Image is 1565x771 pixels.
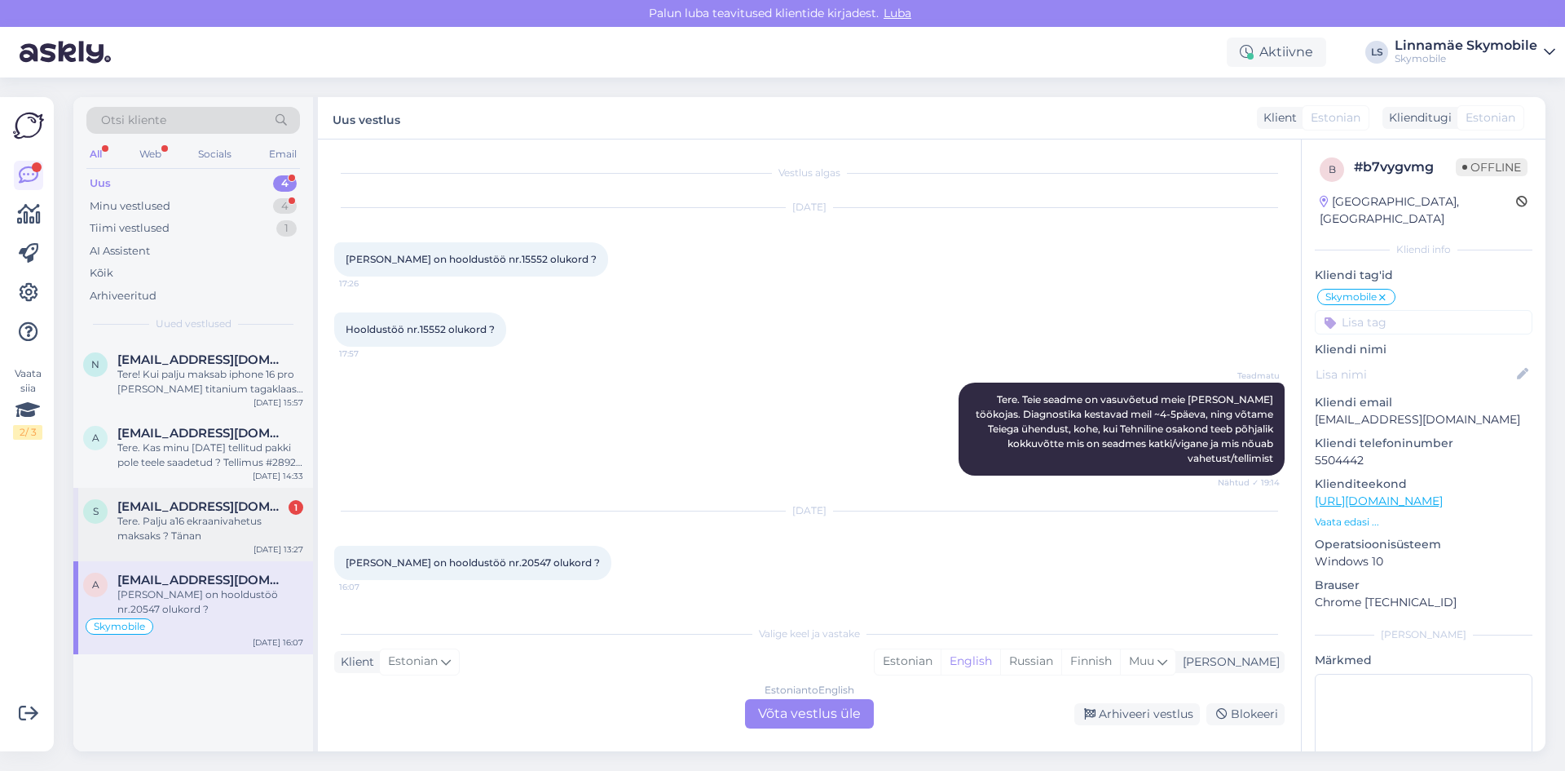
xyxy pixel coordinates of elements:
div: Arhiveeritud [90,288,156,304]
span: argo.valdna@gmail.com [117,426,287,441]
div: Aktiivne [1227,38,1326,67]
div: [DATE] 13:27 [253,543,303,556]
div: [DATE] 14:33 [253,470,303,482]
label: Uus vestlus [333,107,400,129]
div: Estonian to English [765,683,854,698]
img: Askly Logo [13,110,44,141]
span: a [92,578,99,591]
div: Email [266,144,300,165]
div: [PERSON_NAME] [1315,627,1532,642]
span: Nähtud ✓ 19:14 [1218,476,1280,489]
span: [PERSON_NAME] on hooldustöö nr.15552 olukord ? [346,253,597,265]
span: Uued vestlused [156,317,231,331]
div: [DATE] 15:57 [253,397,303,409]
div: English [941,649,1000,674]
div: 1 [276,220,297,237]
span: 17:26 [339,277,400,290]
p: Kliendi telefoninumber [1315,435,1532,452]
div: Klienditugi [1382,109,1452,126]
span: 17:57 [339,348,400,360]
div: Klient [1257,109,1297,126]
span: Otsi kliente [101,112,166,129]
div: [PERSON_NAME] on hooldustöö nr.20547 olukord ? [117,587,303,617]
p: Klienditeekond [1315,476,1532,493]
p: Kliendi email [1315,394,1532,411]
div: Kliendi info [1315,242,1532,257]
a: Linnamäe SkymobileSkymobile [1395,39,1555,65]
span: aivarkaldre@gmail.com [117,573,287,587]
div: Blokeeri [1206,703,1285,725]
div: Vaata siia [13,366,42,440]
span: Stellaaliste@gmail.com [117,499,287,514]
span: Skymobile [94,622,145,631]
span: Teadmatu [1219,370,1280,382]
a: [URL][DOMAIN_NAME] [1315,494,1443,508]
span: Estonian [1311,109,1360,126]
span: Hooldustöö nr.15552 olukord ? [346,323,495,335]
div: AI Assistent [90,243,150,259]
div: 2 / 3 [13,425,42,440]
span: Offline [1456,158,1528,176]
div: Tere. Palju a16 ekraanivahetus maksaks ? Tänan [117,514,303,543]
div: Linnamäe Skymobile [1395,39,1537,52]
div: [DATE] [334,503,1285,518]
span: Estonian [1466,109,1515,126]
span: [PERSON_NAME] on hooldustöö nr.20547 olukord ? [346,556,600,569]
div: 4 [273,198,297,215]
div: Finnish [1061,649,1120,674]
div: All [86,144,105,165]
span: a [92,432,99,444]
div: Arhiveeri vestlus [1074,703,1200,725]
p: Chrome [TECHNICAL_ID] [1315,594,1532,611]
span: Skymobile [1325,292,1377,302]
p: Kliendi nimi [1315,341,1532,358]
div: Tere! Kui palju maksab iphone 16 pro [PERSON_NAME] titanium tagaklaasi vahetus? Originaali hind o... [117,367,303,397]
div: Klient [334,654,374,671]
div: [DATE] 16:07 [253,636,303,649]
div: [PERSON_NAME] [1176,654,1280,671]
div: # b7vygvmg [1354,157,1456,177]
p: Märkmed [1315,652,1532,669]
span: n [91,358,99,370]
span: b [1329,163,1336,175]
div: LS [1365,41,1388,64]
span: n.kunnapuu@gmail.com [117,352,287,367]
div: [DATE] [334,200,1285,215]
p: Windows 10 [1315,553,1532,570]
div: [GEOGRAPHIC_DATA], [GEOGRAPHIC_DATA] [1320,193,1516,228]
div: Minu vestlused [90,198,170,215]
input: Lisa tag [1315,310,1532,335]
div: Valige keel ja vastake [334,627,1285,641]
span: 16:07 [339,581,400,593]
p: Vaata edasi ... [1315,515,1532,530]
div: Estonian [875,649,941,674]
p: Brauser [1315,577,1532,594]
p: Kliendi tag'id [1315,267,1532,284]
p: 5504442 [1315,452,1532,469]
div: Russian [1000,649,1061,674]
div: Socials [195,144,235,165]
span: Muu [1129,654,1154,668]
p: [EMAIL_ADDRESS][DOMAIN_NAME] [1315,411,1532,428]
div: Tiimi vestlused [90,220,170,237]
p: Operatsioonisüsteem [1315,536,1532,553]
div: Web [136,144,165,165]
span: Estonian [388,653,438,671]
div: 4 [273,175,297,192]
input: Lisa nimi [1316,366,1514,383]
div: Vestlus algas [334,166,1285,180]
span: Luba [879,6,916,20]
div: Kõik [90,265,113,281]
span: Tere. Teie seadme on vasuvõetud meie [PERSON_NAME] töökojas. Diagnostika kestavad meil ~4-5päeva,... [976,393,1276,464]
div: Tere. Kas minu [DATE] tellitud pakki pole teele saadetud ? Tellimus #2892 Parimat [GEOGRAPHIC_DATA] [117,441,303,470]
span: S [93,505,99,517]
div: Skymobile [1395,52,1537,65]
div: Uus [90,175,111,192]
div: Võta vestlus üle [745,699,874,729]
div: 1 [289,500,303,515]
